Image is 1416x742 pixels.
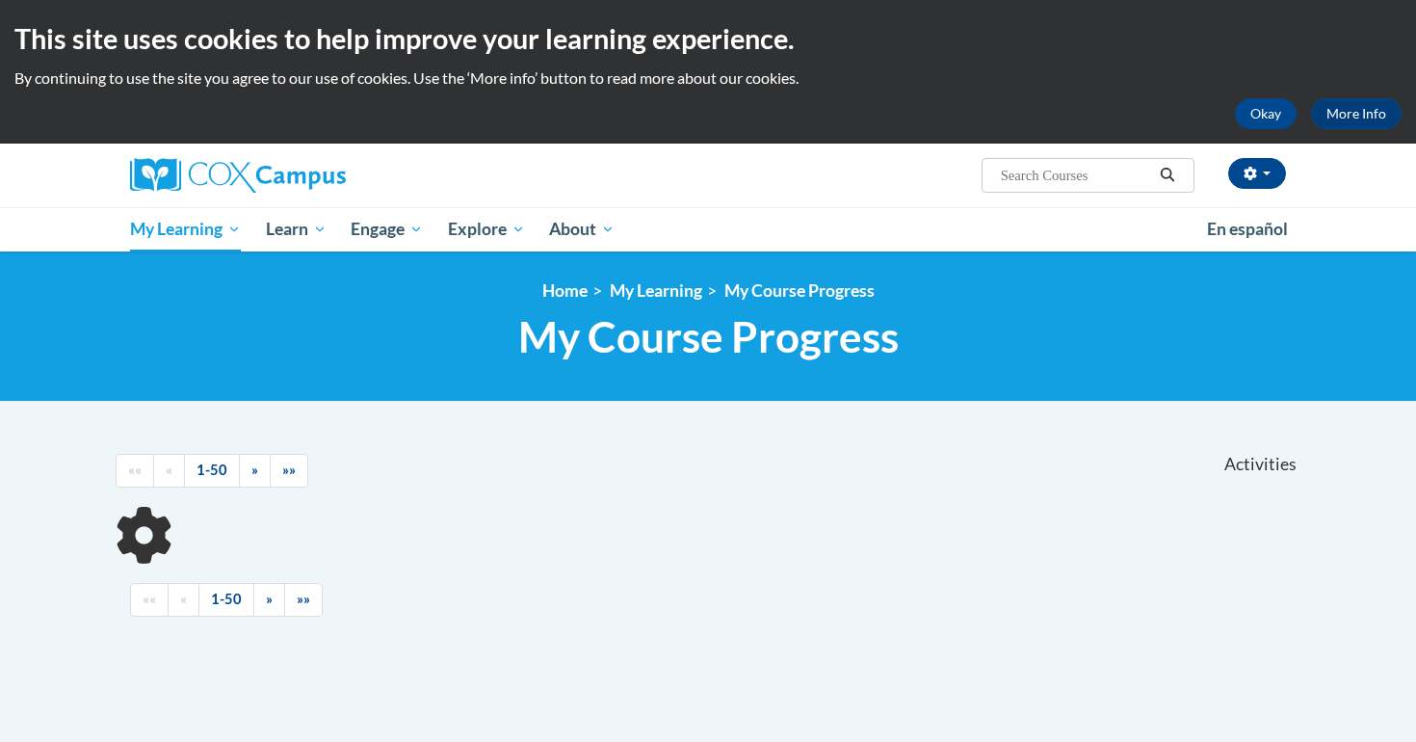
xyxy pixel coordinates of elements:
[180,591,187,607] span: «
[448,218,525,241] span: Explore
[266,218,327,241] span: Learn
[999,164,1153,187] input: Search Courses
[239,454,271,488] a: Next
[338,207,435,252] a: Engage
[351,218,423,241] span: Engage
[166,462,172,478] span: «
[130,583,169,617] a: Begining
[266,591,273,607] span: »
[116,454,154,488] a: Begining
[542,280,588,301] a: Home
[1153,164,1182,187] button: Search
[143,591,156,607] span: ««
[518,311,899,362] span: My Course Progress
[251,462,258,478] span: »
[128,462,142,478] span: ««
[168,583,199,617] a: Previous
[297,591,310,607] span: »»
[1194,209,1300,250] a: En español
[610,280,702,301] a: My Learning
[549,218,615,241] span: About
[724,280,875,301] a: My Course Progress
[130,218,241,241] span: My Learning
[130,158,496,193] a: Cox Campus
[538,207,628,252] a: About
[284,583,323,617] a: End
[184,454,240,488] a: 1-50
[118,207,253,252] a: My Learning
[435,207,538,252] a: Explore
[1311,98,1402,129] a: More Info
[101,207,1315,252] div: Main menu
[253,207,339,252] a: Learn
[1228,158,1286,189] button: Account Settings
[130,158,346,193] img: Cox Campus
[1235,98,1297,129] button: Okay
[14,67,1402,89] p: By continuing to use the site you agree to our use of cookies. Use the ‘More info’ button to read...
[282,462,296,478] span: »»
[153,454,185,488] a: Previous
[1224,454,1297,475] span: Activities
[1207,219,1288,239] span: En español
[253,583,285,617] a: Next
[270,454,308,488] a: End
[14,19,1402,58] h2: This site uses cookies to help improve your learning experience.
[198,583,254,617] a: 1-50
